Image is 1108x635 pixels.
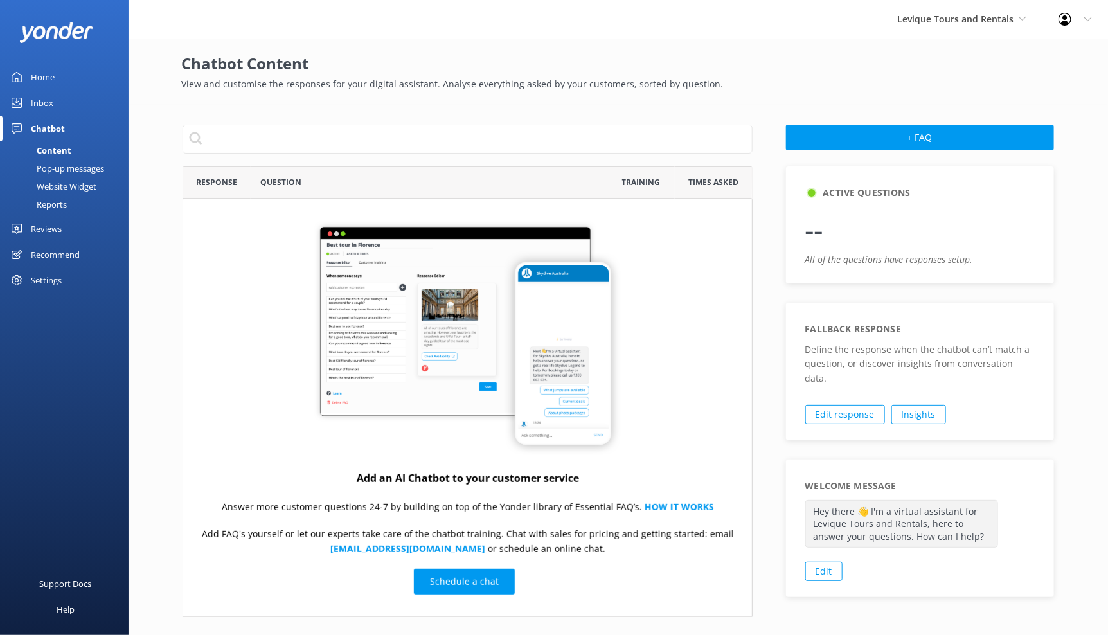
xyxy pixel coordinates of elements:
div: Content [8,141,71,159]
div: Website Widget [8,177,96,195]
a: Insights [891,405,946,424]
a: Website Widget [8,177,129,195]
div: Chatbot [31,116,65,141]
a: [EMAIL_ADDRESS][DOMAIN_NAME] [330,542,485,554]
a: Edit [805,562,843,581]
a: Content [8,141,129,159]
h5: Welcome Message [805,479,897,493]
a: HOW IT WORKS [645,501,714,513]
h5: Active Questions [823,186,911,200]
a: Edit response [805,405,885,424]
div: Home [31,64,55,90]
div: Pop-up messages [8,159,104,177]
img: chatbot... [314,220,622,456]
h4: Add an AI Chatbot to your customer service [357,470,579,487]
div: Reviews [31,216,62,242]
i: All of the questions have responses setup. [805,253,973,265]
span: Response [197,176,238,188]
span: Question [260,176,301,188]
a: Pop-up messages [8,159,129,177]
span: Times Asked [688,176,738,188]
div: Support Docs [40,571,92,596]
p: -- [805,206,1035,253]
h5: Fallback response [805,322,901,336]
div: Settings [31,267,62,293]
div: grid [183,199,753,616]
img: yonder-white-logo.png [19,22,93,43]
p: Answer more customer questions 24-7 by building on top of the Yonder library of Essential FAQ’s. [222,500,714,514]
span: Levique Tours and Rentals [897,13,1014,25]
div: Inbox [31,90,53,116]
span: Training [622,176,661,188]
a: Schedule a chat [414,569,515,595]
p: Add FAQ's yourself or let our experts take care of the chatbot training. Chat with sales for pric... [196,527,739,556]
button: + FAQ [786,125,1054,150]
div: Help [57,596,75,622]
p: View and customise the responses for your digital assistant. Analyse everything asked by your cus... [181,77,1055,91]
h2: Chatbot Content [181,51,1055,76]
a: Reports [8,195,129,213]
p: Hey there 👋 I'm a virtual assistant for Levique Tours and Rentals, here to answer your questions.... [805,500,998,548]
div: Recommend [31,242,80,267]
p: Define the response when the chatbot can’t match a question, or discover insights from conversati... [805,343,1035,386]
div: Reports [8,195,67,213]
